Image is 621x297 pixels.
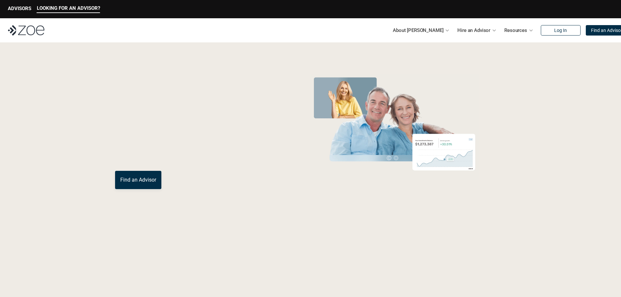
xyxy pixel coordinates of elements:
a: Find an Advisor [115,171,161,189]
p: ADVISORS [8,6,31,11]
p: Hire an Advisor [457,25,490,35]
p: Resources [504,25,527,35]
span: Grow Your Wealth [115,72,260,97]
p: Loremipsum: *DolOrsi Ametconsecte adi Eli Seddoeius tem inc utlaboreet. Dol 0087 MagNaal Enimadmi... [16,272,605,296]
p: Find an Advisor [120,177,156,183]
img: Zoe Financial Hero Image [308,74,481,180]
p: Log In [554,28,567,33]
span: with a Financial Advisor [115,94,247,141]
em: The information in the visuals above is for illustrative purposes only and does not represent an ... [304,184,485,188]
p: You deserve an advisor you can trust. [PERSON_NAME], hire, and invest with vetted, fiduciary, fin... [115,147,283,163]
a: Log In [541,25,581,36]
p: LOOKING FOR AN ADVISOR? [37,5,100,11]
p: About [PERSON_NAME] [393,25,443,35]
